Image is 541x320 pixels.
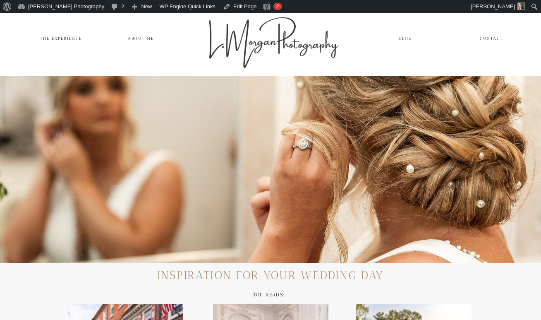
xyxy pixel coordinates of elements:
h2: inspiration for your wedding day [146,270,395,284]
span: [PERSON_NAME] [471,3,515,10]
a: ABOUT me [128,35,157,42]
a: The Experience [40,35,84,42]
span: 2 [276,3,279,10]
a: Contact [476,35,503,42]
a: Blog [390,35,421,42]
h2: TOP READS: [224,292,314,300]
